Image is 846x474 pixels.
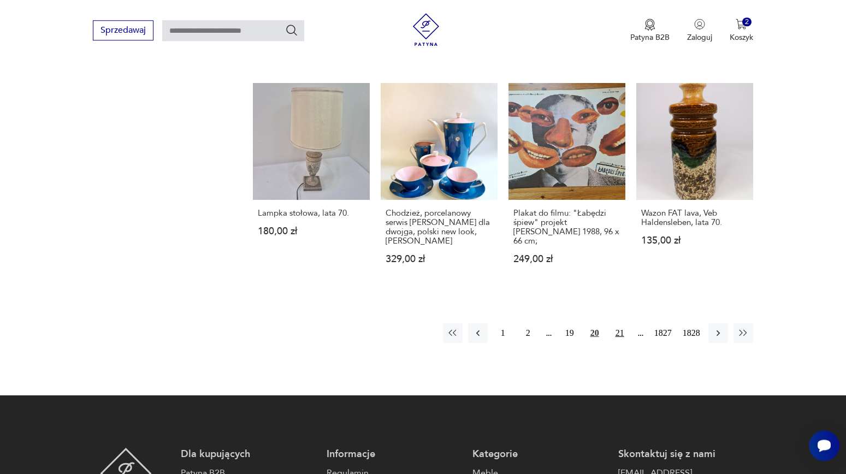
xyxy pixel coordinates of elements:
p: 135,00 zł [641,236,748,245]
div: 2 [742,17,752,27]
button: 21 [610,323,630,343]
p: 249,00 zł [513,254,620,264]
a: Plakat do filmu: "Łabędzi śpiew" projekt L. Majewski 1988, 96 x 66 cm;Plakat do filmu: "Łabędzi ś... [508,83,625,285]
p: Patyna B2B [630,32,670,43]
button: 19 [560,323,579,343]
p: Dla kupujących [181,448,316,461]
button: 2Koszyk [730,19,753,43]
h3: Plakat do filmu: "Łabędzi śpiew" projekt [PERSON_NAME] 1988, 96 x 66 cm; [513,209,620,246]
img: Patyna - sklep z meblami i dekoracjami vintage [410,13,442,46]
a: Lampka stołowa, lata 70.Lampka stołowa, lata 70.180,00 zł [253,83,370,285]
img: Ikona koszyka [736,19,747,29]
a: Sprzedawaj [93,27,153,35]
button: 1827 [652,323,675,343]
p: Zaloguj [687,32,712,43]
p: Kategorie [472,448,607,461]
a: Ikona medaluPatyna B2B [630,19,670,43]
button: 1 [493,323,513,343]
h3: Lampka stołowa, lata 70. [258,209,365,218]
button: Szukaj [285,23,298,37]
button: Patyna B2B [630,19,670,43]
iframe: Smartsupp widget button [809,430,839,461]
img: Ikonka użytkownika [694,19,705,29]
h3: Wazon FAT lava, Veb Haldensleben, lata 70. [641,209,748,227]
img: Ikona medalu [644,19,655,31]
p: Skontaktuj się z nami [618,448,753,461]
button: 2 [518,323,538,343]
p: 329,00 zł [386,254,493,264]
button: Sprzedawaj [93,20,153,40]
a: Wazon FAT lava, Veb Haldensleben, lata 70.Wazon FAT lava, Veb Haldensleben, lata 70.135,00 zł [636,83,753,285]
button: 20 [585,323,605,343]
p: Informacje [327,448,462,461]
a: Chodzież, porcelanowy serwis Elżbieta dla dwojga, polski new look, W. GórskiChodzież, porcelanowy... [381,83,498,285]
button: Zaloguj [687,19,712,43]
h3: Chodzież, porcelanowy serwis [PERSON_NAME] dla dwojga, polski new look, [PERSON_NAME] [386,209,493,246]
p: Koszyk [730,32,753,43]
button: 1828 [680,323,703,343]
p: 180,00 zł [258,227,365,236]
